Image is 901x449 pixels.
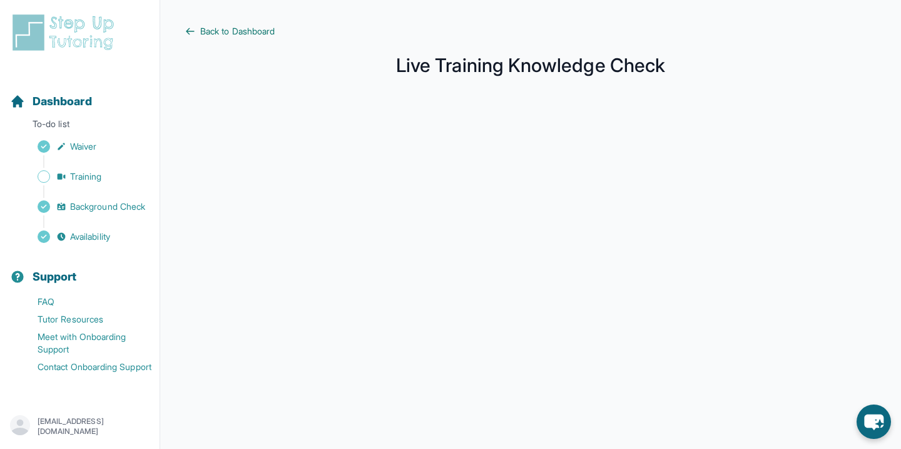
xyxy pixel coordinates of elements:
span: Waiver [70,140,96,153]
a: Dashboard [10,93,92,110]
span: Support [33,268,77,286]
a: Background Check [10,198,160,215]
a: Contact Onboarding Support [10,358,160,376]
a: Meet with Onboarding Support [10,328,160,358]
h1: Live Training Knowledge Check [185,58,876,73]
button: [EMAIL_ADDRESS][DOMAIN_NAME] [10,415,150,438]
a: FAQ [10,293,160,311]
button: chat-button [857,405,891,439]
span: Background Check [70,200,145,213]
a: Availability [10,228,160,245]
a: Tutor Resources [10,311,160,328]
img: logo [10,13,121,53]
a: Back to Dashboard [185,25,876,38]
span: Back to Dashboard [200,25,275,38]
a: Training [10,168,160,185]
span: Training [70,170,102,183]
button: Support [5,248,155,291]
span: Dashboard [33,93,92,110]
a: Waiver [10,138,160,155]
p: [EMAIL_ADDRESS][DOMAIN_NAME] [38,416,150,436]
button: Dashboard [5,73,155,115]
span: Availability [70,230,110,243]
p: To-do list [5,118,155,135]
